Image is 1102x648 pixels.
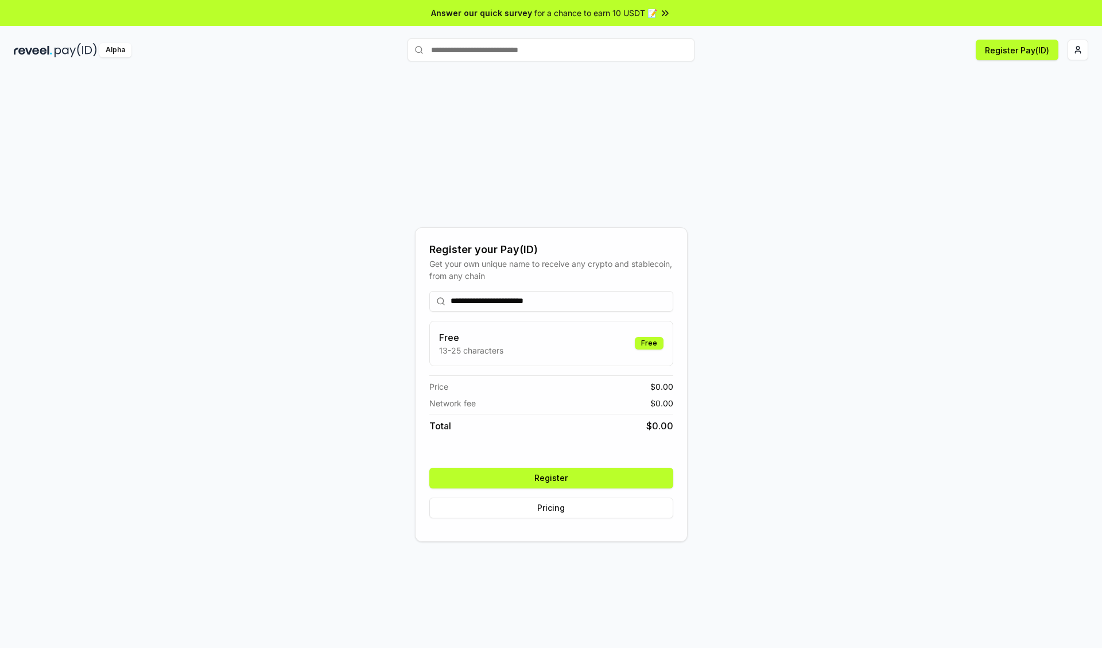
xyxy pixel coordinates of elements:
[99,43,131,57] div: Alpha
[650,381,673,393] span: $ 0.00
[429,419,451,433] span: Total
[429,397,476,409] span: Network fee
[429,468,673,488] button: Register
[14,43,52,57] img: reveel_dark
[439,331,503,344] h3: Free
[439,344,503,356] p: 13-25 characters
[429,258,673,282] div: Get your own unique name to receive any crypto and stablecoin, from any chain
[646,419,673,433] span: $ 0.00
[635,337,663,350] div: Free
[429,381,448,393] span: Price
[429,242,673,258] div: Register your Pay(ID)
[650,397,673,409] span: $ 0.00
[55,43,97,57] img: pay_id
[534,7,657,19] span: for a chance to earn 10 USDT 📝
[976,40,1058,60] button: Register Pay(ID)
[429,498,673,518] button: Pricing
[431,7,532,19] span: Answer our quick survey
